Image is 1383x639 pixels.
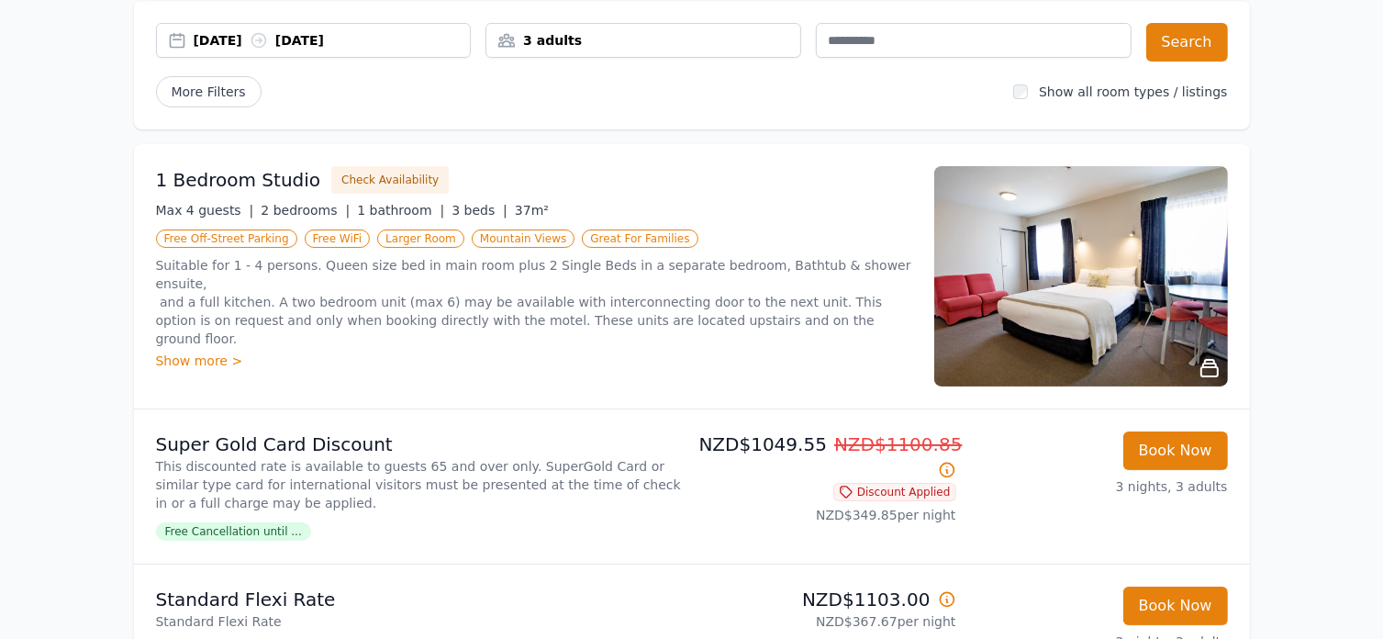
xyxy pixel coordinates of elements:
p: This discounted rate is available to guests 65 and over only. SuperGold Card or similar type card... [156,457,685,512]
span: Great For Families [582,230,697,248]
button: Search [1146,23,1228,62]
p: Standard Flexi Rate [156,587,685,612]
button: Book Now [1123,432,1228,470]
span: Free Off-Street Parking [156,230,297,248]
span: Mountain Views [472,230,574,248]
span: 2 bedrooms | [261,203,350,218]
div: 3 adults [486,31,800,50]
p: Suitable for 1 - 4 persons. Queen size bed in main room plus 2 Single Beds in a separate bedroom,... [156,256,912,348]
span: Max 4 guests | [156,203,254,218]
h3: 1 Bedroom Studio [156,167,321,193]
span: Larger Room [377,230,464,248]
button: Check Availability [331,166,449,194]
span: NZD$1100.85 [834,433,963,455]
span: Free Cancellation until ... [156,522,311,541]
p: NZD$1049.55 [699,432,956,483]
span: Free WiFi [305,230,371,248]
span: More Filters [156,76,262,107]
span: 37m² [515,203,549,218]
span: Discount Applied [833,483,956,501]
p: NZD$349.85 per night [699,506,956,524]
div: Show more > [156,352,912,370]
button: Book Now [1123,587,1228,625]
span: 1 bathroom | [357,203,444,218]
span: 3 beds | [452,203,507,218]
div: [DATE] [DATE] [194,31,471,50]
p: Super Gold Card Discount [156,432,685,457]
p: NZD$1103.00 [699,587,956,612]
label: Show all room types / listings [1039,84,1227,99]
p: 3 nights, 3 adults [971,477,1228,496]
p: NZD$367.67 per night [699,612,956,631]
